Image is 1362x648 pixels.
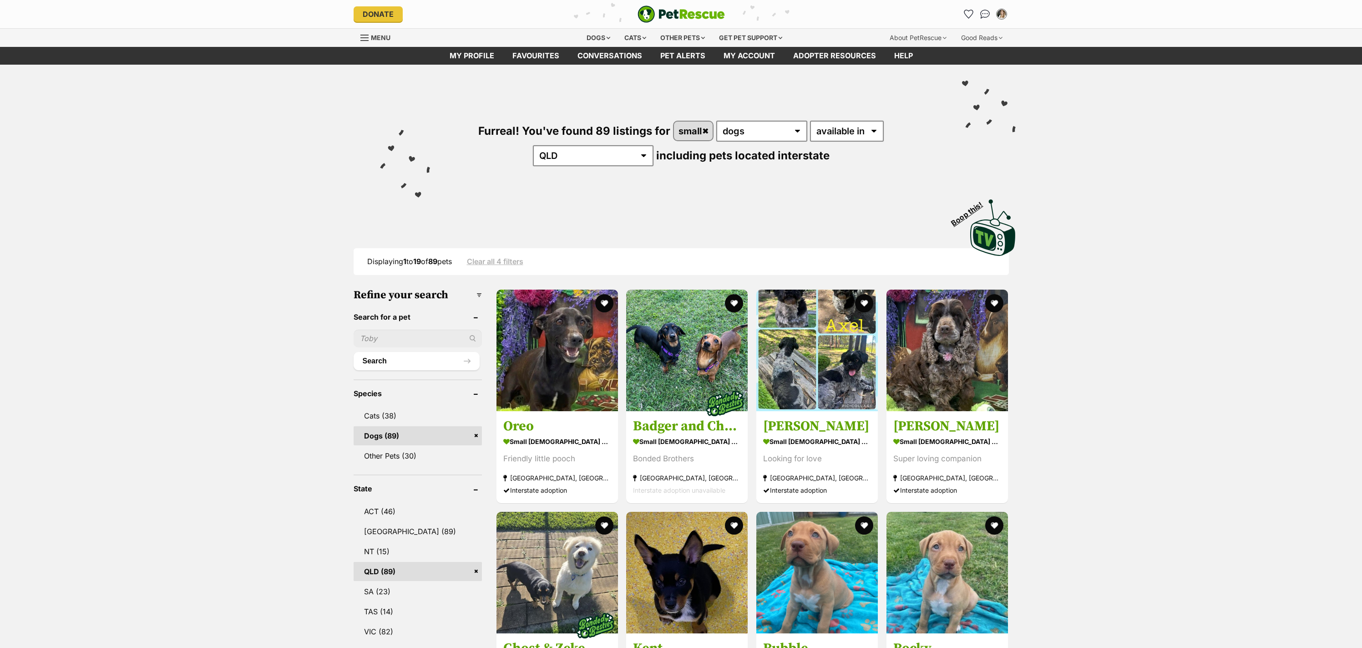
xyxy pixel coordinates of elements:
a: Pet alerts [651,47,714,65]
h3: Oreo [503,418,611,435]
span: including pets located interstate [656,149,830,162]
img: Ghost & Zeke - 9&7 YO Spitz & Dachshund - Japanese Spitz x Dachshund Dog [496,512,618,633]
img: Carla - Cocker Spaniel Dog [886,290,1008,411]
h3: Badger and Chance [633,418,741,435]
div: Super loving companion [893,453,1001,465]
a: Cats (38) [354,406,482,425]
button: favourite [855,516,873,535]
button: favourite [595,516,613,535]
div: Bonded Brothers [633,453,741,465]
strong: [GEOGRAPHIC_DATA], [GEOGRAPHIC_DATA] [503,472,611,484]
div: Interstate adoption [503,484,611,496]
a: NT (15) [354,542,482,561]
h3: [PERSON_NAME] [763,418,871,435]
a: [PERSON_NAME] small [DEMOGRAPHIC_DATA] Dog Looking for love [GEOGRAPHIC_DATA], [GEOGRAPHIC_DATA] ... [756,411,878,503]
strong: small [DEMOGRAPHIC_DATA] Dog [633,435,741,448]
a: TAS (14) [354,602,482,621]
a: Clear all 4 filters [467,257,523,265]
img: Badger and Chance - Dachshund (Miniature Smooth Haired) Dog [626,290,748,411]
a: Other Pets (30) [354,446,482,465]
img: mindygouldphotography@gmail.com profile pic [997,10,1006,19]
div: Dogs [580,29,617,47]
a: [PERSON_NAME] small [DEMOGRAPHIC_DATA] Dog Super loving companion [GEOGRAPHIC_DATA], [GEOGRAPHIC_... [886,411,1008,503]
header: Search for a pet [354,313,482,321]
strong: [GEOGRAPHIC_DATA], [GEOGRAPHIC_DATA] [763,472,871,484]
button: favourite [985,516,1003,535]
a: Conversations [978,7,992,21]
a: ACT (46) [354,502,482,521]
img: bonded besties [702,381,748,426]
div: Interstate adoption [763,484,871,496]
button: favourite [725,516,743,535]
a: conversations [568,47,651,65]
img: chat-41dd97257d64d25036548639549fe6c8038ab92f7586957e7f3b1b290dea8141.svg [980,10,990,19]
h3: [PERSON_NAME] [893,418,1001,435]
div: Get pet support [713,29,789,47]
a: Menu [360,29,397,45]
a: [GEOGRAPHIC_DATA] (89) [354,522,482,541]
a: Oreo small [DEMOGRAPHIC_DATA] Dog Friendly little pooch [GEOGRAPHIC_DATA], [GEOGRAPHIC_DATA] Inte... [496,411,618,503]
ul: Account quick links [962,7,1009,21]
strong: [GEOGRAPHIC_DATA], [GEOGRAPHIC_DATA] [633,472,741,484]
a: Boop this! [970,191,1016,258]
button: My account [994,7,1009,21]
a: Favourites [962,7,976,21]
a: Donate [354,6,403,22]
a: VIC (82) [354,622,482,641]
header: State [354,485,482,493]
a: Favourites [503,47,568,65]
input: Toby [354,330,482,347]
a: My profile [440,47,503,65]
div: Good Reads [955,29,1009,47]
a: Help [885,47,922,65]
a: My account [714,47,784,65]
a: Adopter resources [784,47,885,65]
img: Oreo - Fox Terrier (Smooth) Dog [496,290,618,411]
strong: 89 [428,257,437,266]
strong: 1 [403,257,406,266]
span: Interstate adoption unavailable [633,486,725,494]
img: Kent - Australian Cattle Dog x Kelpie Dog [626,512,748,633]
span: Displaying to of pets [367,257,452,266]
a: SA (23) [354,582,482,601]
a: PetRescue [638,5,725,23]
a: Badger and Chance small [DEMOGRAPHIC_DATA] Dog Bonded Brothers [GEOGRAPHIC_DATA], [GEOGRAPHIC_DAT... [626,411,748,503]
button: favourite [595,294,613,312]
button: favourite [855,294,873,312]
a: Dogs (89) [354,426,482,445]
h3: Refine your search [354,289,482,301]
img: logo-e224e6f780fb5917bec1dbf3a21bbac754714ae5b6737aabdf751b685950b380.svg [638,5,725,23]
img: PetRescue TV logo [970,199,1016,256]
span: Menu [371,34,390,41]
span: Furreal! You've found 89 listings for [478,124,670,138]
strong: small [DEMOGRAPHIC_DATA] Dog [893,435,1001,448]
strong: [GEOGRAPHIC_DATA], [GEOGRAPHIC_DATA] [893,472,1001,484]
button: Search [354,352,480,370]
div: Cats [618,29,653,47]
strong: small [DEMOGRAPHIC_DATA] Dog [503,435,611,448]
a: small [674,122,713,140]
div: Looking for love [763,453,871,465]
img: Rubble - Medium Cross Breed Dog [756,512,878,633]
div: Interstate adoption [893,484,1001,496]
button: favourite [725,294,743,312]
div: Friendly little pooch [503,453,611,465]
div: About PetRescue [883,29,953,47]
header: Species [354,389,482,398]
button: favourite [985,294,1003,312]
div: Other pets [654,29,711,47]
img: Axel - Shih Tzu Dog [756,290,878,411]
a: QLD (89) [354,562,482,581]
strong: small [DEMOGRAPHIC_DATA] Dog [763,435,871,448]
span: Boop this! [949,194,991,227]
img: Rocky - Medium Cross Breed Dog [886,512,1008,633]
strong: 19 [413,257,421,266]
